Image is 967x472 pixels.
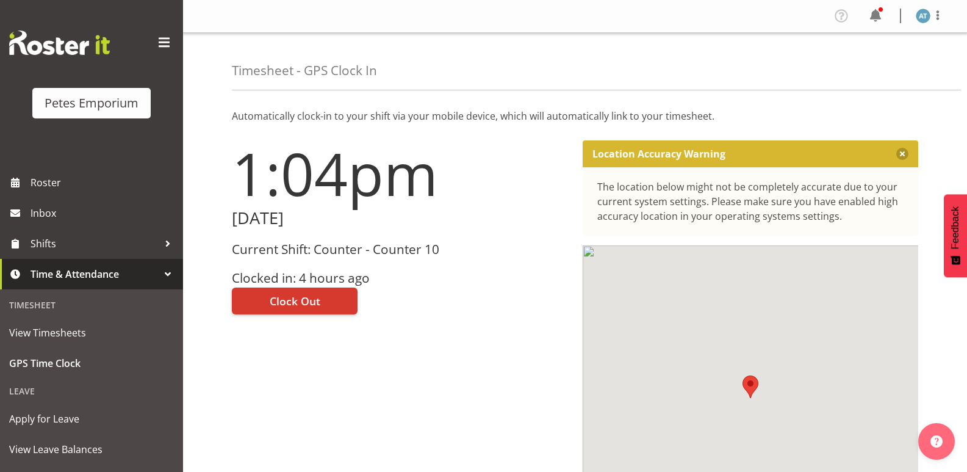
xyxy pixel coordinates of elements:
span: Roster [31,173,177,192]
img: help-xxl-2.png [930,435,943,448]
span: View Leave Balances [9,440,174,459]
h3: Clocked in: 4 hours ago [232,271,568,285]
span: Shifts [31,234,159,253]
span: Clock Out [270,293,320,309]
button: Feedback - Show survey [944,194,967,277]
div: Leave [3,379,180,404]
span: View Timesheets [9,324,174,342]
h3: Current Shift: Counter - Counter 10 [232,242,568,256]
span: Apply for Leave [9,410,174,428]
span: Inbox [31,204,177,222]
h1: 1:04pm [232,140,568,206]
span: Feedback [950,206,961,249]
h4: Timesheet - GPS Clock In [232,64,377,78]
p: Automatically clock-in to your shift via your mobile device, which will automatically link to you... [232,109,918,123]
h2: [DATE] [232,209,568,228]
img: Rosterit website logo [9,31,110,55]
button: Close message [896,148,908,160]
div: The location below might not be completely accurate due to your current system settings. Please m... [597,180,904,223]
div: Timesheet [3,292,180,318]
div: Petes Emporium [45,94,138,112]
a: View Timesheets [3,318,180,348]
span: GPS Time Clock [9,354,174,372]
a: Apply for Leave [3,404,180,434]
img: alex-micheal-taniwha5364.jpg [916,9,930,23]
span: Time & Attendance [31,265,159,283]
p: Location Accuracy Warning [592,148,725,160]
a: View Leave Balances [3,434,180,465]
a: GPS Time Clock [3,348,180,379]
button: Clock Out [232,288,358,314]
